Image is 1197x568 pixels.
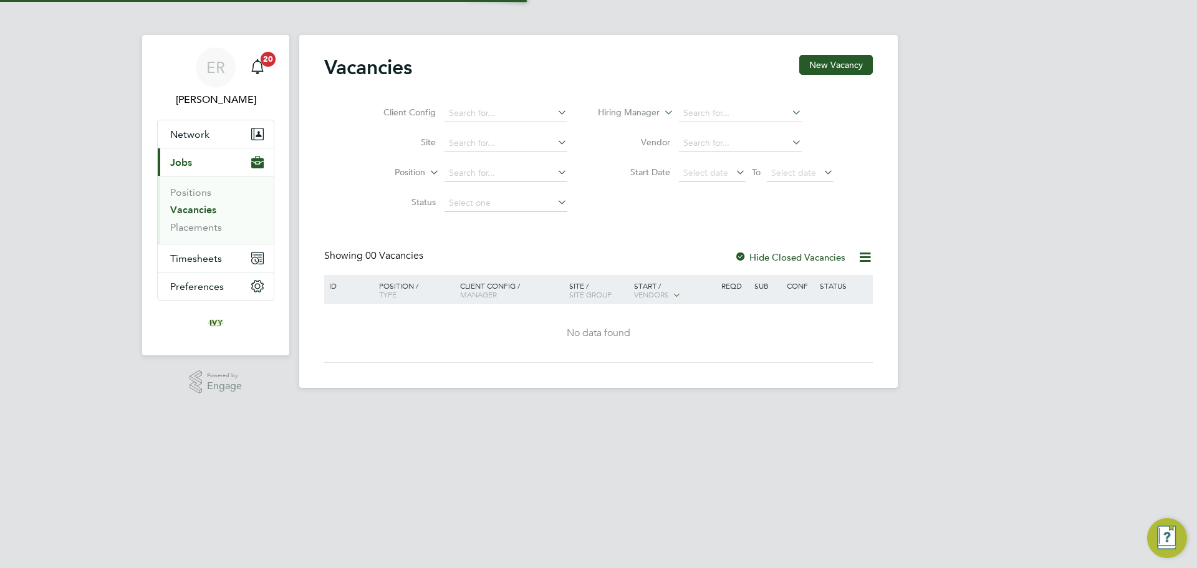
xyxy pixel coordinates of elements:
[634,289,669,299] span: Vendors
[364,196,436,208] label: Status
[261,52,276,67] span: 20
[158,176,274,244] div: Jobs
[245,47,270,87] a: 20
[326,327,871,340] div: No data found
[170,253,222,264] span: Timesheets
[158,148,274,176] button: Jobs
[457,275,566,305] div: Client Config /
[683,167,728,178] span: Select date
[445,195,567,212] input: Select one
[170,186,211,198] a: Positions
[142,35,289,355] nav: Main navigation
[445,165,567,182] input: Search for...
[353,166,425,179] label: Position
[324,55,412,80] h2: Vacancies
[566,275,632,305] div: Site /
[598,137,670,148] label: Vendor
[460,289,497,299] span: Manager
[207,370,242,381] span: Powered by
[379,289,397,299] span: Type
[206,313,226,333] img: ivyresourcegroup-logo-retina.png
[157,313,274,333] a: Go to home page
[588,107,660,119] label: Hiring Manager
[734,251,845,263] label: Hide Closed Vacancies
[157,92,274,107] span: Emma Randall
[364,107,436,118] label: Client Config
[324,249,426,262] div: Showing
[1147,518,1187,558] button: Engage Resource Center
[679,135,802,152] input: Search for...
[631,275,718,306] div: Start /
[445,135,567,152] input: Search for...
[771,167,816,178] span: Select date
[170,221,222,233] a: Placements
[158,244,274,272] button: Timesheets
[569,289,612,299] span: Site Group
[817,275,871,296] div: Status
[364,137,436,148] label: Site
[326,275,370,296] div: ID
[158,272,274,300] button: Preferences
[170,128,209,140] span: Network
[445,105,567,122] input: Search for...
[784,275,816,296] div: Conf
[370,275,457,305] div: Position /
[365,249,423,262] span: 00 Vacancies
[718,275,751,296] div: Reqd
[598,166,670,178] label: Start Date
[157,47,274,107] a: ER[PERSON_NAME]
[679,105,802,122] input: Search for...
[170,156,192,168] span: Jobs
[206,59,225,75] span: ER
[207,381,242,392] span: Engage
[748,164,764,180] span: To
[170,281,224,292] span: Preferences
[751,275,784,296] div: Sub
[170,204,216,216] a: Vacancies
[190,370,243,394] a: Powered byEngage
[158,120,274,148] button: Network
[799,55,873,75] button: New Vacancy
